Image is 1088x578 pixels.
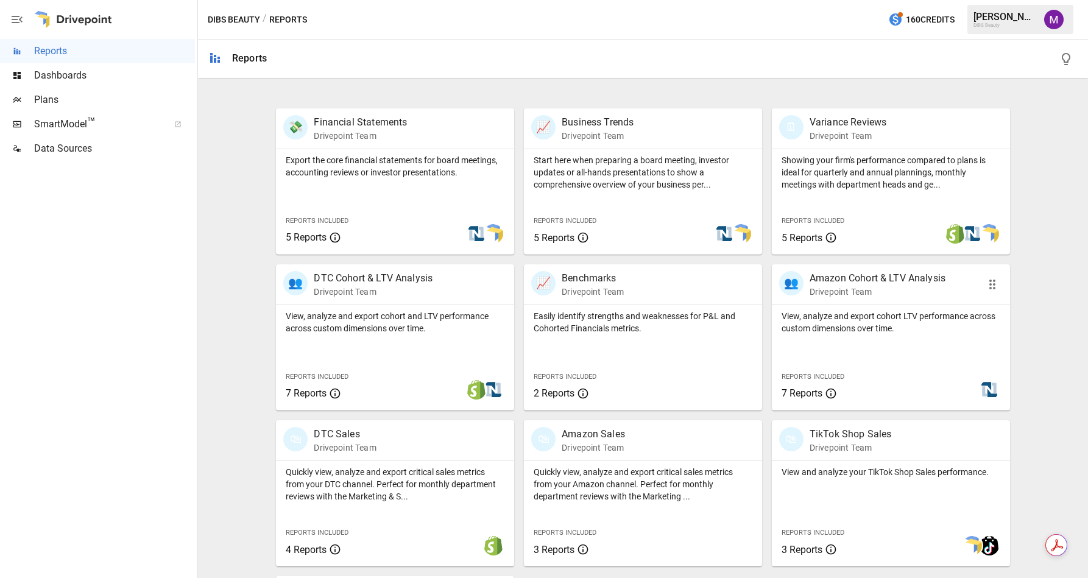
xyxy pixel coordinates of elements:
p: Easily identify strengths and weaknesses for P&L and Cohorted Financials metrics. [534,310,752,334]
button: DIBS Beauty [208,12,260,27]
div: Reports [232,52,267,64]
img: tiktok [980,536,999,555]
p: Quickly view, analyze and export critical sales metrics from your Amazon channel. Perfect for mon... [534,466,752,502]
div: 🛍 [283,427,308,451]
p: Business Trends [562,115,634,130]
div: 📈 [531,271,556,295]
div: 🛍 [531,427,556,451]
span: Reports Included [534,217,596,225]
p: Quickly view, analyze and export critical sales metrics from your DTC channel. Perfect for monthl... [286,466,504,502]
div: 👥 [779,271,804,295]
p: Drivepoint Team [562,130,634,142]
img: shopify [467,380,486,400]
p: Start here when preparing a board meeting, investor updates or all-hands presentations to show a ... [534,154,752,191]
img: smart model [980,224,999,244]
span: Reports Included [286,529,348,537]
p: Drivepoint Team [314,286,433,298]
img: shopify [484,536,503,555]
span: SmartModel [34,117,161,132]
p: Amazon Cohort & LTV Analysis [810,271,945,286]
p: TikTok Shop Sales [810,427,892,442]
div: DIBS Beauty [973,23,1037,28]
div: [PERSON_NAME] [973,11,1037,23]
div: 👥 [283,271,308,295]
p: Variance Reviews [810,115,886,130]
span: Reports Included [286,373,348,381]
p: Drivepoint Team [810,442,892,454]
span: 5 Reports [534,232,574,244]
span: Reports Included [782,373,844,381]
img: Mindy Luong [1044,10,1064,29]
p: Export the core financial statements for board meetings, accounting reviews or investor presentat... [286,154,504,178]
p: Drivepoint Team [562,442,625,454]
img: smart model [963,536,982,555]
span: 160 Credits [906,12,955,27]
span: 3 Reports [534,544,574,555]
img: netsuite [963,224,982,244]
p: DTC Sales [314,427,376,442]
img: smart model [732,224,751,244]
span: Data Sources [34,141,195,156]
span: Reports Included [782,217,844,225]
button: 160Credits [883,9,959,31]
span: Dashboards [34,68,195,83]
p: View, analyze and export cohort LTV performance across custom dimensions over time. [782,310,1000,334]
p: DTC Cohort & LTV Analysis [314,271,433,286]
span: ™ [87,115,96,130]
div: 📈 [531,115,556,139]
span: Plans [34,93,195,107]
span: 5 Reports [782,232,822,244]
span: Reports Included [534,529,596,537]
span: 5 Reports [286,231,327,243]
p: Drivepoint Team [810,130,886,142]
div: 💸 [283,115,308,139]
span: 4 Reports [286,544,327,555]
span: Reports Included [286,217,348,225]
span: Reports Included [782,529,844,537]
div: 🛍 [779,427,804,451]
p: Showing your firm's performance compared to plans is ideal for quarterly and annual plannings, mo... [782,154,1000,191]
img: netsuite [980,380,999,400]
img: shopify [945,224,965,244]
p: Amazon Sales [562,427,625,442]
span: 7 Reports [286,387,327,399]
p: View and analyze your TikTok Shop Sales performance. [782,466,1000,478]
img: netsuite [715,224,734,244]
div: 🗓 [779,115,804,139]
button: Mindy Luong [1037,2,1071,37]
p: Drivepoint Team [314,442,376,454]
span: 3 Reports [782,544,822,555]
div: / [263,12,267,27]
p: Financial Statements [314,115,407,130]
p: Drivepoint Team [562,286,624,298]
span: 7 Reports [782,387,822,399]
p: Benchmarks [562,271,624,286]
p: Drivepoint Team [314,130,407,142]
span: 2 Reports [534,387,574,399]
img: netsuite [484,380,503,400]
span: Reports Included [534,373,596,381]
span: Reports [34,44,195,58]
p: View, analyze and export cohort and LTV performance across custom dimensions over time. [286,310,504,334]
img: smart model [484,224,503,244]
img: netsuite [467,224,486,244]
p: Drivepoint Team [810,286,945,298]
